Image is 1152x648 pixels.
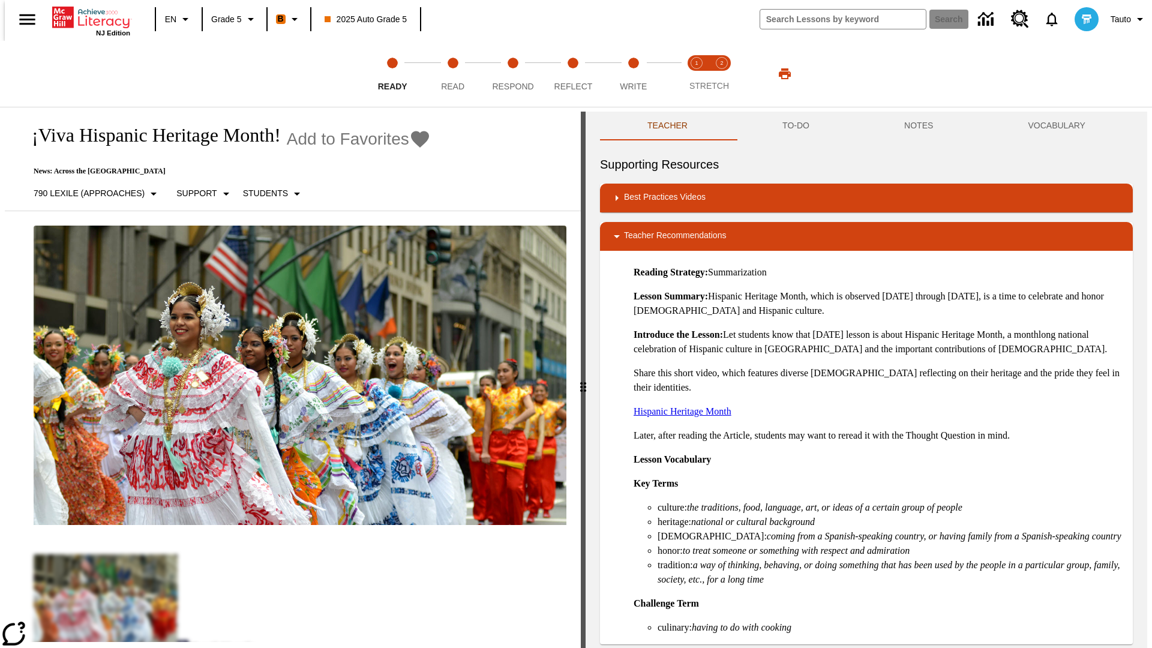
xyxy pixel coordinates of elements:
[287,130,409,149] span: Add to Favorites
[767,531,1121,541] em: coming from a Spanish-speaking country, or having family from a Spanish-speaking country
[766,63,804,85] button: Print
[634,478,678,488] strong: Key Terms
[1067,4,1106,35] button: Select a new avatar
[238,183,309,205] button: Select Student
[492,82,533,91] span: Respond
[658,620,1123,635] li: culinary:
[634,428,1123,443] p: Later, after reading the Article, students may want to reread it with the Thought Question in mind.
[634,291,708,301] strong: Lesson Summary:
[624,229,726,244] p: Teacher Recommendations
[600,155,1133,174] h6: Supporting Resources
[29,183,166,205] button: Select Lexile, 790 Lexile (Approaches)
[1075,7,1099,31] img: avatar image
[658,558,1123,587] li: tradition:
[658,515,1123,529] li: heritage:
[658,500,1123,515] li: culture:
[634,598,699,608] strong: Challenge Term
[586,112,1147,648] div: activity
[689,81,729,91] span: STRETCH
[1004,3,1036,35] a: Resource Center, Will open in new tab
[1036,4,1067,35] a: Notifications
[287,128,431,149] button: Add to Favorites - ¡Viva Hispanic Heritage Month!
[980,112,1133,140] button: VOCABULARY
[96,29,130,37] span: NJ Edition
[691,517,815,527] em: national or cultural background
[634,366,1123,395] p: Share this short video, which features diverse [DEMOGRAPHIC_DATA] reflecting on their heritage an...
[620,82,647,91] span: Write
[760,10,926,29] input: search field
[554,82,593,91] span: Reflect
[634,406,731,416] a: Hispanic Heritage Month
[243,187,288,200] p: Students
[600,112,1133,140] div: Instructional Panel Tabs
[34,187,145,200] p: 790 Lexile (Approaches)
[165,13,176,26] span: EN
[19,124,281,146] h1: ¡Viva Hispanic Heritage Month!
[478,41,548,107] button: Respond step 3 of 5
[695,60,698,66] text: 1
[634,267,708,277] strong: Reading Strategy:
[600,112,735,140] button: Teacher
[358,41,427,107] button: Ready step 1 of 5
[206,8,263,30] button: Grade: Grade 5, Select a grade
[52,4,130,37] div: Home
[679,41,714,107] button: Stretch Read step 1 of 2
[176,187,217,200] p: Support
[692,622,791,632] em: having to do with cooking
[1106,8,1152,30] button: Profile/Settings
[271,8,307,30] button: Boost Class color is orange. Change class color
[634,265,1123,280] p: Summarization
[687,502,962,512] em: the traditions, food, language, art, or ideas of a certain group of people
[634,454,711,464] strong: Lesson Vocabulary
[857,112,980,140] button: NOTES
[683,545,910,556] em: to treat someone or something with respect and admiration
[658,560,1120,584] em: a way of thinking, behaving, or doing something that has been used by the people in a particular ...
[581,112,586,648] div: Press Enter or Spacebar and then press right and left arrow keys to move the slider
[418,41,487,107] button: Read step 2 of 5
[172,183,238,205] button: Scaffolds, Support
[600,184,1133,212] div: Best Practices Videos
[634,289,1123,318] p: Hispanic Heritage Month, which is observed [DATE] through [DATE], is a time to celebrate and hono...
[538,41,608,107] button: Reflect step 4 of 5
[634,328,1123,356] p: Let students know that [DATE] lesson is about Hispanic Heritage Month, a monthlong national celeb...
[160,8,198,30] button: Language: EN, Select a language
[720,60,723,66] text: 2
[634,329,723,340] strong: Introduce the Lesson:
[19,167,431,176] p: News: Across the [GEOGRAPHIC_DATA]
[5,112,581,642] div: reading
[600,222,1133,251] div: Teacher Recommendations
[34,226,566,526] img: A photograph of Hispanic women participating in a parade celebrating Hispanic culture. The women ...
[441,82,464,91] span: Read
[704,41,739,107] button: Stretch Respond step 2 of 2
[378,82,407,91] span: Ready
[658,544,1123,558] li: honor:
[658,529,1123,544] li: [DEMOGRAPHIC_DATA]:
[10,2,45,37] button: Open side menu
[599,41,668,107] button: Write step 5 of 5
[278,11,284,26] span: B
[624,191,706,205] p: Best Practices Videos
[735,112,857,140] button: TO-DO
[1111,13,1131,26] span: Tauto
[325,13,407,26] span: 2025 Auto Grade 5
[971,3,1004,36] a: Data Center
[211,13,242,26] span: Grade 5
